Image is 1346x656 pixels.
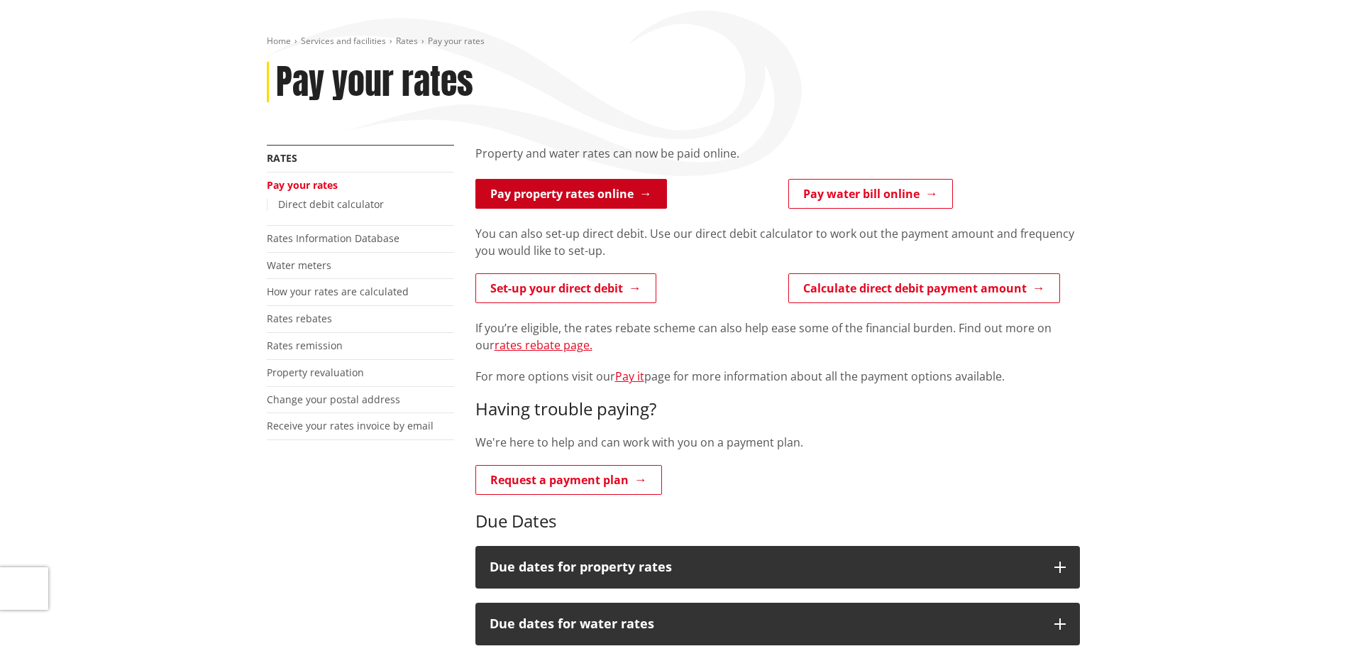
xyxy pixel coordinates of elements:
[490,617,1040,631] h3: Due dates for water rates
[267,393,400,406] a: Change your postal address
[267,231,399,245] a: Rates Information Database
[278,197,384,211] a: Direct debit calculator
[428,35,485,47] span: Pay your rates
[475,465,662,495] a: Request a payment plan
[475,179,667,209] a: Pay property rates online
[267,35,1080,48] nav: breadcrumb
[475,273,656,303] a: Set-up your direct debit
[615,368,644,384] a: Pay it
[495,337,592,353] a: rates rebate page.
[490,560,1040,574] h3: Due dates for property rates
[267,366,364,379] a: Property revaluation
[1281,596,1332,647] iframe: Messenger Launcher
[475,319,1080,354] p: If you’re eligible, the rates rebate scheme can also help ease some of the financial burden. Find...
[267,312,332,325] a: Rates rebates
[788,273,1060,303] a: Calculate direct debit payment amount
[475,603,1080,645] button: Due dates for water rates
[475,145,1080,179] div: Property and water rates can now be paid online.
[475,399,1080,420] h3: Having trouble paying?
[301,35,386,47] a: Services and facilities
[475,511,1080,532] h3: Due Dates
[267,178,338,192] a: Pay your rates
[276,62,473,103] h1: Pay your rates
[475,434,1080,451] p: We're here to help and can work with you on a payment plan.
[475,225,1080,259] p: You can also set-up direct debit. Use our direct debit calculator to work out the payment amount ...
[267,35,291,47] a: Home
[475,546,1080,589] button: Due dates for property rates
[267,151,297,165] a: Rates
[396,35,418,47] a: Rates
[267,285,409,298] a: How your rates are calculated
[267,419,434,432] a: Receive your rates invoice by email
[267,339,343,352] a: Rates remission
[267,258,331,272] a: Water meters
[788,179,953,209] a: Pay water bill online
[475,368,1080,385] p: For more options visit our page for more information about all the payment options available.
